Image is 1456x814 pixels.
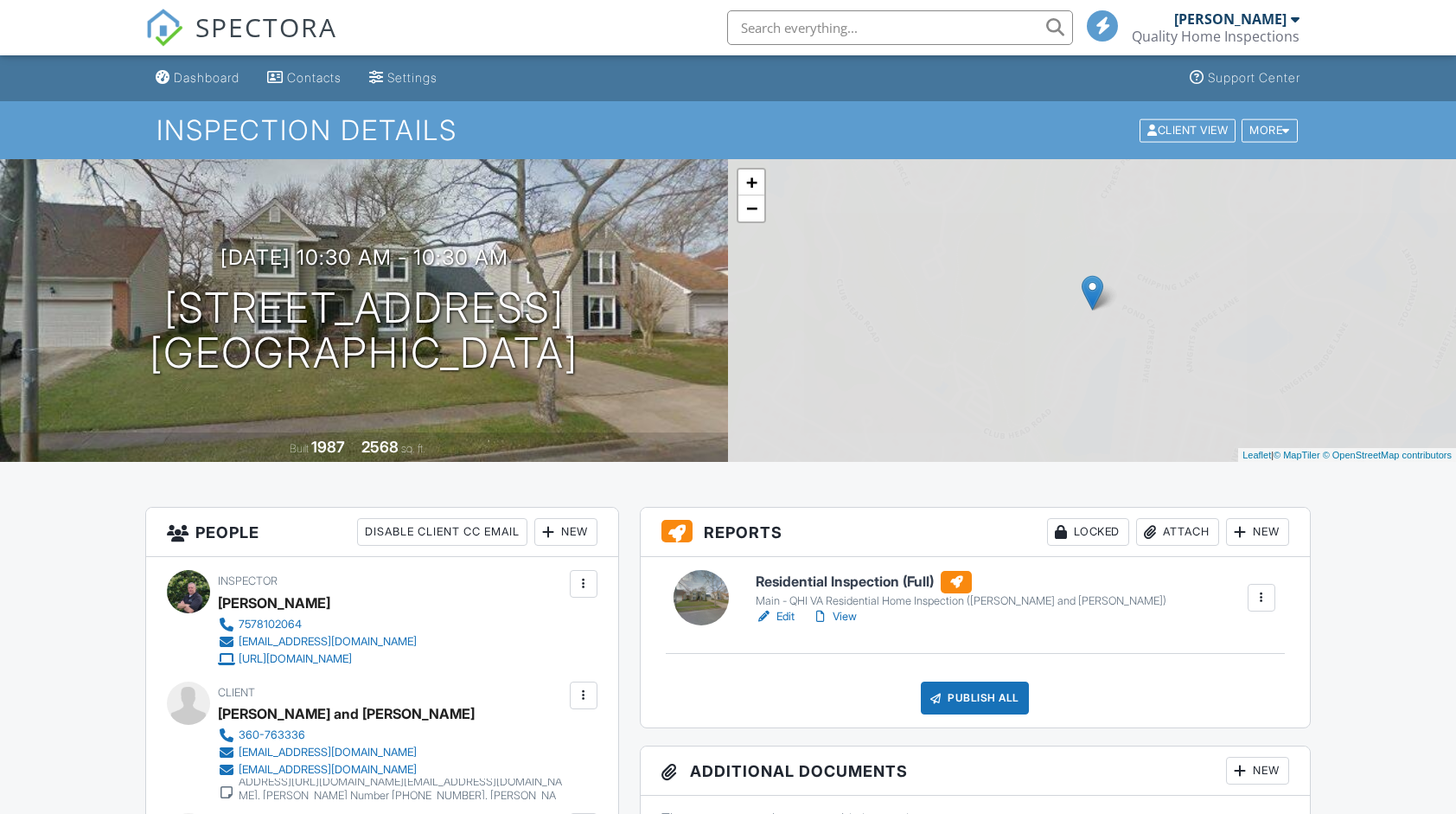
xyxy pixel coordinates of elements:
span: Client [218,686,255,699]
h3: People [146,508,617,557]
a: [EMAIL_ADDRESS][DOMAIN_NAME] [218,633,417,651]
a: 360-763336 [218,727,565,744]
a: [URL][DOMAIN_NAME] [218,651,417,668]
div: New [1226,518,1289,546]
div: [EMAIL_ADDRESS][DOMAIN_NAME] [239,763,417,777]
div: Quality Home Inspections [1132,28,1300,45]
input: Search everything... [727,10,1073,45]
span: sq. ft. [401,442,425,455]
a: Zoom out [738,195,764,221]
div: [EMAIL_ADDRESS][DOMAIN_NAME] [239,635,417,649]
div: Locked [1047,518,1129,546]
div: 2568 [361,438,399,456]
span: Inspector [218,574,278,587]
div: Attach [1136,518,1219,546]
span: Built [290,442,309,455]
a: © OpenStreetMap contributors [1323,450,1452,460]
a: Support Center [1183,62,1307,94]
div: [URL][DOMAIN_NAME] [239,652,352,666]
a: Client View [1138,123,1240,136]
a: Leaflet [1242,450,1271,460]
div: [PERSON_NAME] [1174,10,1287,28]
div: [PERSON_NAME] and [PERSON_NAME] [218,701,475,727]
div: Main - QHI VA Residential Home Inspection ([PERSON_NAME] and [PERSON_NAME]) [756,594,1166,608]
div: Support Center [1208,70,1300,85]
div: Dashboard [174,70,239,85]
div: Settings [387,70,437,85]
a: SPECTORA [145,23,337,60]
div: New [1226,757,1289,785]
a: Edit [756,608,795,625]
div: Contacts [287,70,342,85]
a: 7578102064 [218,616,417,633]
h1: Inspection Details [156,115,1300,145]
h3: Reports [641,508,1310,557]
div: 7578102064 [239,618,302,631]
a: Settings [362,62,444,94]
h6: Residential Inspection (Full) [756,571,1166,593]
a: View [812,608,857,625]
h3: [DATE] 10:30 am - 10:30 am [220,246,508,269]
div: 1987 [311,438,345,456]
a: Dashboard [149,62,246,94]
div: Publish All [921,682,1029,715]
a: Zoom in [738,170,764,195]
span: SPECTORA [195,9,337,45]
div: Disable Client CC Email [357,518,527,546]
a: Contacts [260,62,348,94]
a: [EMAIL_ADDRESS][DOMAIN_NAME] [218,744,565,761]
a: Residential Inspection (Full) Main - QHI VA Residential Home Inspection ([PERSON_NAME] and [PERSO... [756,571,1166,609]
div: More [1242,119,1298,142]
a: [EMAIL_ADDRESS][DOMAIN_NAME] [218,761,565,779]
div: [EMAIL_ADDRESS][DOMAIN_NAME] [239,746,417,760]
h3: Additional Documents [641,747,1310,796]
div: | [1238,448,1456,463]
div: New [534,518,597,546]
a: © MapTiler [1274,450,1320,460]
h1: [STREET_ADDRESS] [GEOGRAPHIC_DATA] [150,285,578,377]
div: Client View [1140,119,1236,142]
div: 360-763336 [239,728,305,742]
img: The Best Home Inspection Software - Spectora [145,9,183,47]
div: [PERSON_NAME] [218,590,330,616]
